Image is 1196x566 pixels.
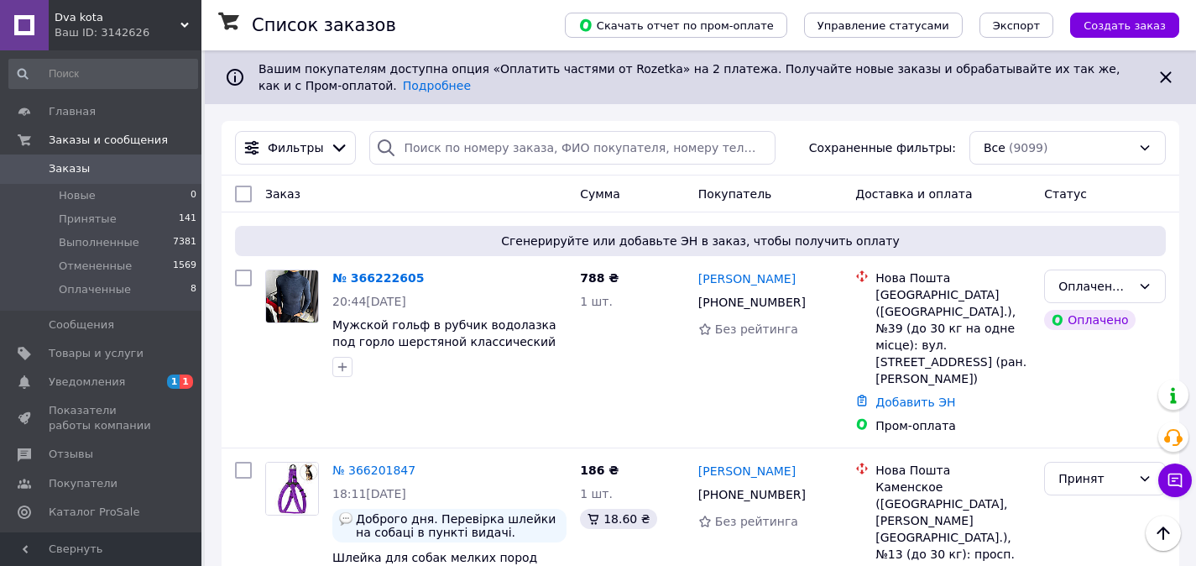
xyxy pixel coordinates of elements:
span: Показатели работы компании [49,403,155,433]
span: Отзывы [49,447,93,462]
span: 1 шт. [580,295,613,308]
span: Сумма [580,187,620,201]
img: :speech_balloon: [339,512,353,526]
span: Создать заказ [1084,19,1166,32]
span: 186 ₴ [580,464,619,477]
span: Фильтры [268,139,323,156]
span: Заказ [265,187,300,201]
span: (9099) [1009,141,1048,155]
div: [GEOGRAPHIC_DATA] ([GEOGRAPHIC_DATA].), №39 (до 30 кг на одне місце): вул. [STREET_ADDRESS] (ран.... [875,286,1031,387]
span: Выполненные [59,235,139,250]
span: Все [984,139,1005,156]
span: Главная [49,104,96,119]
span: Товары и услуги [49,346,144,361]
span: Экспорт [993,19,1040,32]
a: № 366201847 [332,464,415,477]
a: [PERSON_NAME] [698,463,796,480]
input: Поиск по номеру заказа, ФИО покупателя, номеру телефона, Email, номеру накладной [369,131,776,165]
img: Фото товару [266,270,318,322]
span: 1 [167,375,180,389]
span: Оплаченные [59,282,131,297]
span: Статус [1044,187,1087,201]
span: Принятые [59,212,117,227]
span: Новые [59,188,96,203]
div: Ваш ID: 3142626 [55,25,201,40]
button: Скачать отчет по пром-оплате [565,13,787,38]
span: Доброго дня. Перевірка шлейки на собаці в пункті видачі. [356,512,560,539]
span: Сгенерируйте или добавьте ЭН в заказ, чтобы получить оплату [242,233,1159,249]
span: 8 [191,282,196,297]
span: Каталог ProSale [49,505,139,520]
span: 1569 [173,259,196,274]
span: Сохраненные фильтры: [809,139,956,156]
a: Мужской гольф в рубчик водолазка под горло шерстяной классический шерсть-акрил Турция синий L [332,318,556,365]
span: Скачать отчет по пром-оплате [578,18,774,33]
div: Принят [1058,469,1131,488]
span: Без рейтинга [715,322,798,336]
span: Вашим покупателям доступна опция «Оплатить частями от Rozetka» на 2 платежа. Получайте новые зака... [259,62,1120,92]
span: Сообщения [49,317,114,333]
button: Управление статусами [804,13,963,38]
span: Без рейтинга [715,515,798,528]
span: 1 [180,375,193,389]
button: Чат с покупателем [1158,464,1192,497]
div: [PHONE_NUMBER] [695,291,809,314]
span: Уведомления [49,375,125,390]
span: 20:44[DATE] [332,295,406,308]
a: Добавить ЭН [875,396,955,409]
span: 7381 [173,235,196,250]
div: [PHONE_NUMBER] [695,483,809,506]
span: Доставка и оплата [855,187,972,201]
span: Заказы [49,161,90,176]
a: Подробнее [403,79,471,92]
span: 1 шт. [580,487,613,500]
span: 0 [191,188,196,203]
div: Оплачено [1044,310,1135,330]
h1: Список заказов [252,15,396,35]
span: Управление статусами [817,19,949,32]
span: 141 [179,212,196,227]
div: Пром-оплата [875,417,1031,434]
span: Dva kota [55,10,180,25]
button: Экспорт [979,13,1053,38]
a: [PERSON_NAME] [698,270,796,287]
div: Оплаченный [1058,277,1131,296]
button: Наверх [1146,516,1181,551]
div: Нова Пошта [875,270,1031,286]
a: Фото товару [265,270,319,323]
span: 788 ₴ [580,271,619,285]
button: Создать заказ [1070,13,1179,38]
span: 18:11[DATE] [332,487,406,500]
span: Заказы и сообщения [49,133,168,148]
span: Покупатели [49,476,118,491]
a: № 366222605 [332,271,424,285]
div: Нова Пошта [875,462,1031,479]
a: Создать заказ [1053,18,1179,31]
span: Покупатель [698,187,772,201]
input: Поиск [8,59,198,89]
span: Отмененные [59,259,132,274]
img: Фото товару [266,463,318,515]
div: 18.60 ₴ [580,509,656,529]
a: Фото товару [265,462,319,516]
